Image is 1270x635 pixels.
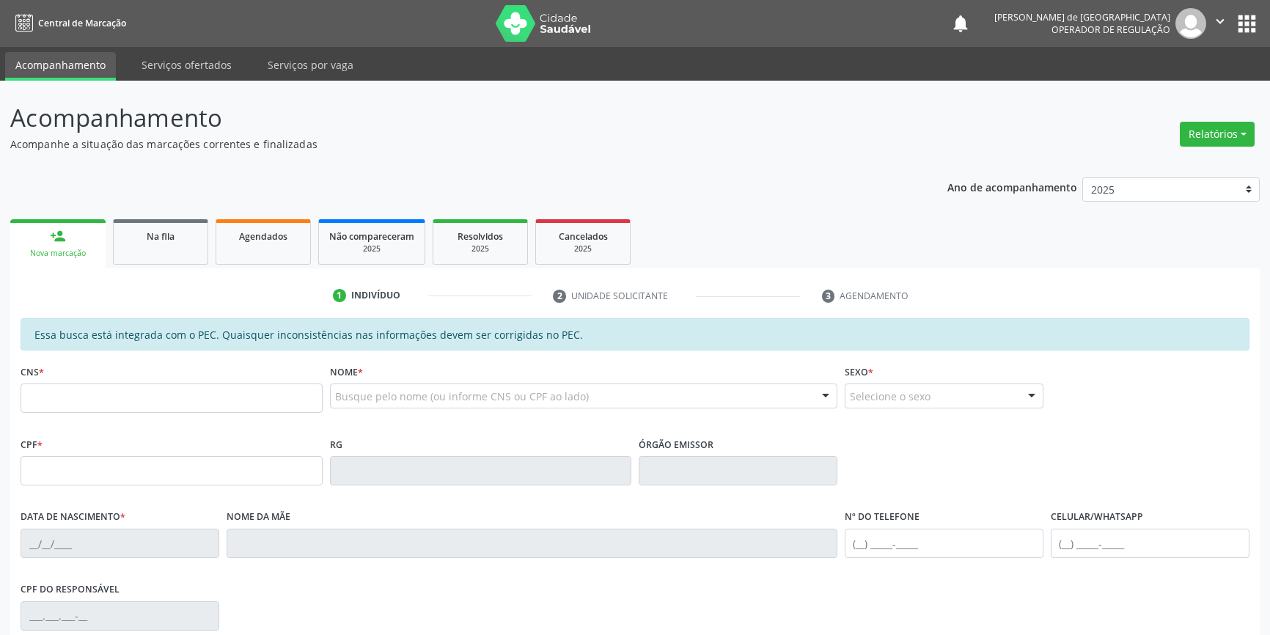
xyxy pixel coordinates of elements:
label: Nome da mãe [227,506,290,529]
label: RG [330,433,342,456]
div: Essa busca está integrada com o PEC. Quaisquer inconsistências nas informações devem ser corrigid... [21,318,1249,350]
p: Acompanhe a situação das marcações correntes e finalizadas [10,136,885,152]
span: Central de Marcação [38,17,126,29]
div: Nova marcação [21,248,95,259]
div: person_add [50,228,66,244]
input: ___.___.___-__ [21,601,219,631]
input: __/__/____ [21,529,219,558]
label: Órgão emissor [639,433,713,456]
label: Celular/WhatsApp [1051,506,1143,529]
div: [PERSON_NAME] de [GEOGRAPHIC_DATA] [994,11,1170,23]
a: Serviços por vaga [257,52,364,78]
label: Sexo [845,361,873,383]
label: CPF do responsável [21,579,120,601]
button: apps [1234,11,1260,37]
input: (__) _____-_____ [845,529,1043,558]
div: Indivíduo [351,289,400,302]
p: Ano de acompanhamento [947,177,1077,196]
label: Nome [330,361,363,383]
div: 2025 [444,243,517,254]
span: Cancelados [559,230,608,243]
div: 2025 [329,243,414,254]
img: img [1175,8,1206,39]
span: Busque pelo nome (ou informe CNS ou CPF ao lado) [335,389,589,404]
button: notifications [950,13,971,34]
label: CNS [21,361,44,383]
span: Operador de regulação [1051,23,1170,36]
button:  [1206,8,1234,39]
input: (__) _____-_____ [1051,529,1249,558]
span: Não compareceram [329,230,414,243]
button: Relatórios [1180,122,1255,147]
span: Na fila [147,230,175,243]
span: Selecione o sexo [850,389,931,404]
a: Serviços ofertados [131,52,242,78]
div: 2025 [546,243,620,254]
label: Nº do Telefone [845,506,920,529]
a: Acompanhamento [5,52,116,81]
label: Data de nascimento [21,506,125,529]
p: Acompanhamento [10,100,885,136]
a: Central de Marcação [10,11,126,35]
label: CPF [21,433,43,456]
i:  [1212,13,1228,29]
span: Resolvidos [458,230,503,243]
span: Agendados [239,230,287,243]
div: 1 [333,289,346,302]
